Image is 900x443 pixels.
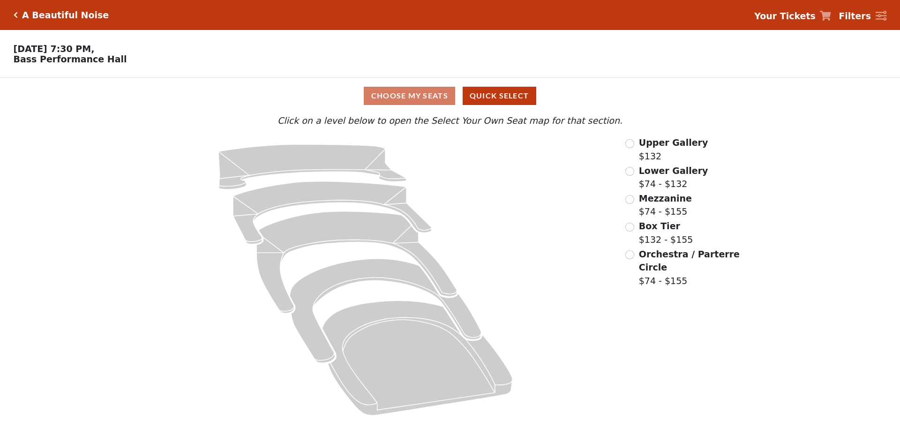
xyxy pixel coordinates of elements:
[639,165,708,176] span: Lower Gallery
[233,181,432,244] path: Lower Gallery - Seats Available: 159
[322,300,513,415] path: Orchestra / Parterre Circle - Seats Available: 73
[839,11,871,21] strong: Filters
[14,12,18,18] a: Click here to go back to filters
[639,137,708,148] span: Upper Gallery
[839,9,886,23] a: Filters
[639,164,708,191] label: $74 - $132
[639,248,741,288] label: $74 - $155
[119,114,781,128] p: Click on a level below to open the Select Your Own Seat map for that section.
[218,144,406,189] path: Upper Gallery - Seats Available: 163
[639,221,680,231] span: Box Tier
[639,193,692,203] span: Mezzanine
[639,219,693,246] label: $132 - $155
[639,249,740,273] span: Orchestra / Parterre Circle
[639,136,708,163] label: $132
[754,11,816,21] strong: Your Tickets
[639,192,692,218] label: $74 - $155
[754,9,831,23] a: Your Tickets
[22,10,109,21] h5: A Beautiful Noise
[463,87,536,105] button: Quick Select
